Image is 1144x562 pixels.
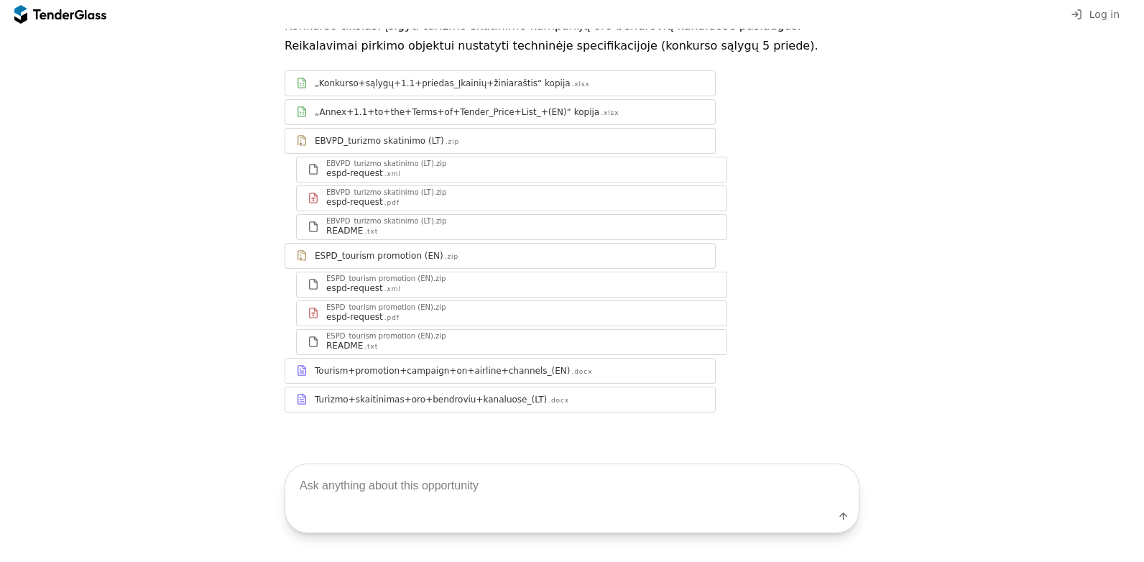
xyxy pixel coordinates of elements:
div: .xlsx [572,80,590,89]
div: .pdf [384,313,400,323]
a: „Annex+1.1+to+the+Terms+of+Tender_Price+List_+(EN)“ kopija.xlsx [285,99,716,125]
a: ESPD_tourism promotion (EN).zipespd-request.xml [296,272,727,298]
div: .txt [364,342,378,351]
div: EBVPD_turizmo skatinimo (LT).zip [326,160,446,167]
a: ESPD_tourism promotion (EN).zip [285,243,716,269]
div: espd-request [326,311,383,323]
a: EBVPD_turizmo skatinimo (LT).zipespd-request.pdf [296,185,727,211]
div: README [326,225,363,236]
div: Turizmo+skaitinimas+oro+bendroviu+kanaluose_(LT) [315,394,547,405]
div: .zip [446,137,459,147]
div: ESPD_tourism promotion (EN).zip [326,275,446,282]
a: EBVPD_turizmo skatinimo (LT).zip [285,128,716,154]
a: Turizmo+skaitinimas+oro+bendroviu+kanaluose_(LT).docx [285,387,716,413]
div: .xml [384,285,401,294]
div: EBVPD_turizmo skatinimo (LT) [315,135,444,147]
div: Tourism+promotion+campaign+on+airline+channels_(EN) [315,365,570,377]
div: .xlsx [601,109,619,118]
div: .xml [384,170,401,179]
div: README [326,340,363,351]
a: Tourism+promotion+campaign+on+airline+channels_(EN).docx [285,358,716,384]
button: Log in [1066,6,1124,24]
div: espd-request [326,282,383,294]
div: .docx [548,396,569,405]
a: EBVPD_turizmo skatinimo (LT).zipREADME.txt [296,214,727,240]
a: ESPD_tourism promotion (EN).zipREADME.txt [296,329,727,355]
a: ESPD_tourism promotion (EN).zipespd-request.pdf [296,300,727,326]
div: ESPD_tourism promotion (EN) [315,250,443,262]
div: .txt [364,227,378,236]
span: Log in [1089,9,1120,20]
div: „Konkurso+sąlygų+1.1+priedas_Įkainių+žiniaraštis“ kopija [315,78,571,89]
div: espd-request [326,196,383,208]
div: ESPD_tourism promotion (EN).zip [326,304,446,311]
div: .zip [445,252,458,262]
p: Konkurso tikslas: įsigyti turizmo skatinimo kampanijų oro bendrovių kanaluose paslaugas. Reikalav... [285,16,859,56]
div: .docx [571,367,592,377]
div: espd-request [326,167,383,179]
a: EBVPD_turizmo skatinimo (LT).zipespd-request.xml [296,157,727,183]
div: ESPD_tourism promotion (EN).zip [326,333,446,340]
div: EBVPD_turizmo skatinimo (LT).zip [326,189,446,196]
div: „Annex+1.1+to+the+Terms+of+Tender_Price+List_+(EN)“ kopija [315,106,599,118]
div: .pdf [384,198,400,208]
div: EBVPD_turizmo skatinimo (LT).zip [326,218,446,225]
a: „Konkurso+sąlygų+1.1+priedas_Įkainių+žiniaraštis“ kopija.xlsx [285,70,716,96]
